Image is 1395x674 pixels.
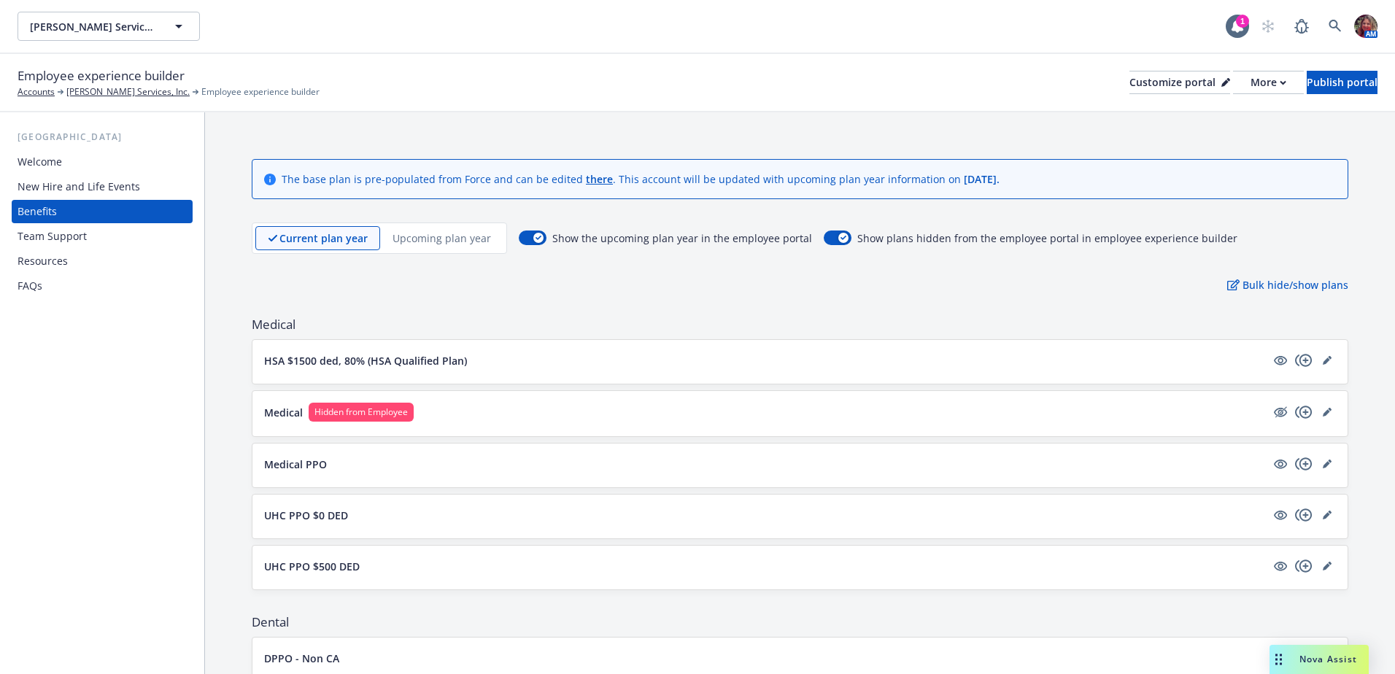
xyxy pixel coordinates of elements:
[264,405,303,420] p: Medical
[264,353,1266,368] button: HSA $1500 ded, 80% (HSA Qualified Plan)
[1295,557,1313,575] a: copyPlus
[857,231,1237,246] span: Show plans hidden from the employee portal in employee experience builder
[264,403,1266,422] button: MedicalHidden from Employee
[12,175,193,198] a: New Hire and Life Events
[964,172,1000,186] span: [DATE] .
[282,172,586,186] span: The base plan is pre-populated from Force and can be edited
[586,172,613,186] a: there
[1318,506,1336,524] a: editPencil
[18,200,57,223] div: Benefits
[1270,645,1288,674] div: Drag to move
[1129,71,1230,93] div: Customize portal
[1287,12,1316,41] a: Report a Bug
[18,150,62,174] div: Welcome
[613,172,964,186] span: . This account will be updated with upcoming plan year information on
[252,613,1348,631] span: Dental
[1272,506,1289,524] a: visible
[1295,506,1313,524] a: copyPlus
[18,225,87,248] div: Team Support
[264,457,327,472] p: Medical PPO
[1251,71,1286,93] div: More
[12,200,193,223] a: Benefits
[1253,12,1283,41] a: Start snowing
[18,85,55,98] a: Accounts
[18,175,140,198] div: New Hire and Life Events
[1272,557,1289,575] a: visible
[18,274,42,298] div: FAQs
[314,406,408,419] span: Hidden from Employee
[393,231,491,246] p: Upcoming plan year
[12,225,193,248] a: Team Support
[1307,71,1377,93] div: Publish portal
[264,559,360,574] p: UHC PPO $500 DED
[18,12,200,41] button: [PERSON_NAME] Services, Inc.
[264,651,339,666] p: DPPO - Non CA
[66,85,190,98] a: [PERSON_NAME] Services, Inc.
[1270,645,1369,674] button: Nova Assist
[1318,403,1336,421] a: editPencil
[30,19,156,34] span: [PERSON_NAME] Services, Inc.
[1236,15,1249,28] div: 1
[1272,352,1289,369] a: visible
[264,651,1266,666] button: DPPO - Non CA
[201,85,320,98] span: Employee experience builder
[1227,277,1348,293] p: Bulk hide/show plans
[1318,557,1336,575] a: editPencil
[1295,403,1313,421] a: copyPlus
[1299,653,1357,665] span: Nova Assist
[264,508,348,523] p: UHC PPO $0 DED
[264,508,1266,523] button: UHC PPO $0 DED
[1129,71,1230,94] button: Customize portal
[1272,455,1289,473] a: visible
[12,274,193,298] a: FAQs
[264,559,1266,574] button: UHC PPO $500 DED
[12,130,193,144] div: [GEOGRAPHIC_DATA]
[279,231,368,246] p: Current plan year
[1295,455,1313,473] a: copyPlus
[1354,15,1377,38] img: photo
[18,66,185,85] span: Employee experience builder
[1233,71,1304,94] button: More
[264,457,1266,472] button: Medical PPO
[1318,455,1336,473] a: editPencil
[12,249,193,273] a: Resources
[18,249,68,273] div: Resources
[552,231,812,246] span: Show the upcoming plan year in the employee portal
[264,353,467,368] p: HSA $1500 ded, 80% (HSA Qualified Plan)
[1318,352,1336,369] a: editPencil
[1295,352,1313,369] a: copyPlus
[1321,12,1350,41] a: Search
[1307,71,1377,94] button: Publish portal
[1272,403,1289,421] a: hidden
[12,150,193,174] a: Welcome
[252,316,1348,333] span: Medical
